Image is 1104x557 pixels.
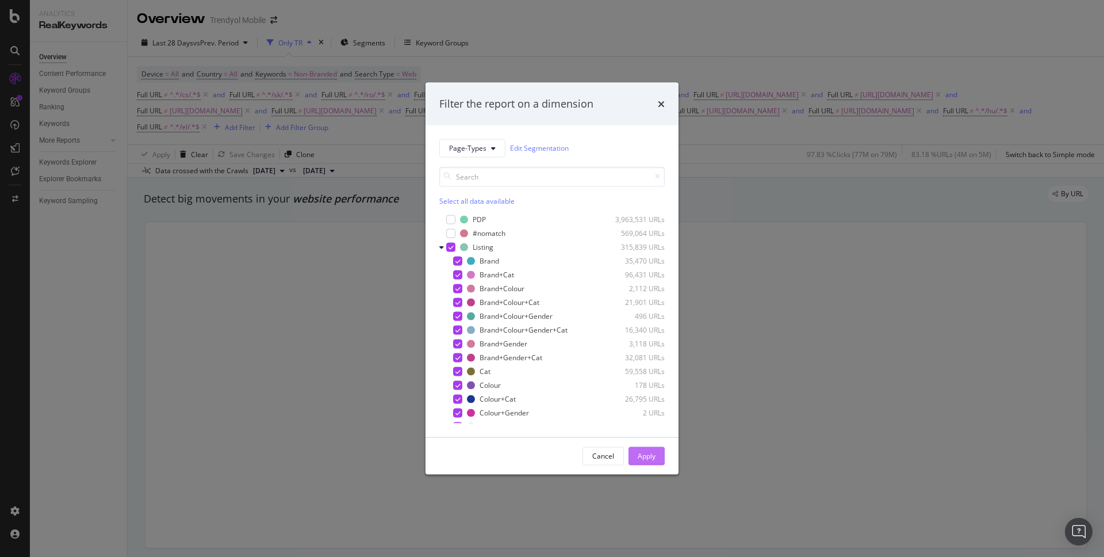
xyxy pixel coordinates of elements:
[480,284,524,293] div: Brand+Colour
[608,325,665,335] div: 16,340 URLs
[439,97,593,112] div: Filter the report on a dimension
[473,228,505,238] div: #nomatch
[608,270,665,280] div: 96,431 URLs
[608,367,665,376] div: 59,558 URLs
[425,83,678,475] div: modal
[608,297,665,307] div: 21,901 URLs
[480,380,501,390] div: Colour
[638,451,655,461] div: Apply
[480,353,542,363] div: Brand+Gender+Cat
[1065,518,1092,545] div: Open Intercom Messenger
[480,394,516,404] div: Colour+Cat
[439,196,665,205] div: Select all data available
[480,311,553,321] div: Brand+Colour+Gender
[582,447,624,465] button: Cancel
[480,297,539,307] div: Brand+Colour+Cat
[480,339,527,349] div: Brand+Gender
[608,228,665,238] div: 569,064 URLs
[608,353,665,363] div: 32,081 URLs
[439,139,505,157] button: Page-Types
[658,97,665,112] div: times
[608,408,665,418] div: 2 URLs
[480,367,490,376] div: Cat
[592,451,614,461] div: Cancel
[608,380,665,390] div: 178 URLs
[473,242,493,252] div: Listing
[510,142,569,154] a: Edit Segmentation
[480,422,544,432] div: Colour+Gender+Cat
[480,256,499,266] div: Brand
[608,284,665,293] div: 2,112 URLs
[449,143,486,153] span: Page-Types
[608,339,665,349] div: 3,118 URLs
[608,242,665,252] div: 315,839 URLs
[480,408,529,418] div: Colour+Gender
[608,256,665,266] div: 35,470 URLs
[608,311,665,321] div: 496 URLs
[473,215,486,224] div: PDP
[480,270,514,280] div: Brand+Cat
[480,325,568,335] div: Brand+Colour+Gender+Cat
[608,422,665,432] div: 9,339 URLs
[608,394,665,404] div: 26,795 URLs
[628,447,665,465] button: Apply
[608,215,665,224] div: 3,963,531 URLs
[439,166,665,186] input: Search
